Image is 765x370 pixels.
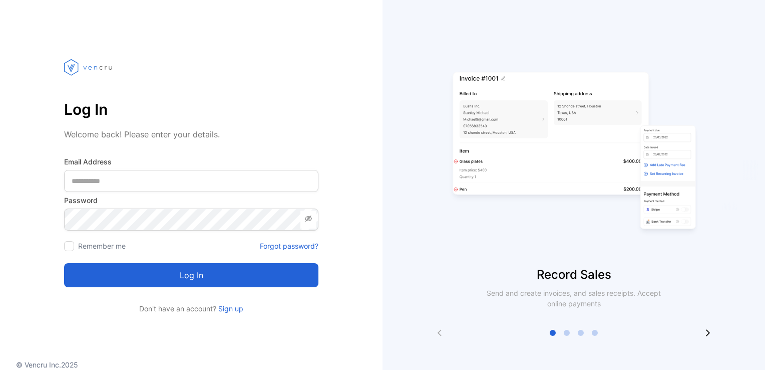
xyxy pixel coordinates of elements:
[64,40,114,94] img: vencru logo
[449,40,699,266] img: slider image
[478,288,670,309] p: Send and create invoices, and sales receipts. Accept online payments
[260,241,318,251] a: Forgot password?
[64,97,318,121] p: Log In
[78,242,126,250] label: Remember me
[64,263,318,287] button: Log in
[216,304,243,313] a: Sign up
[64,128,318,140] p: Welcome back! Please enter your details.
[64,156,318,167] label: Email Address
[64,303,318,314] p: Don't have an account?
[382,266,765,284] p: Record Sales
[64,195,318,206] label: Password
